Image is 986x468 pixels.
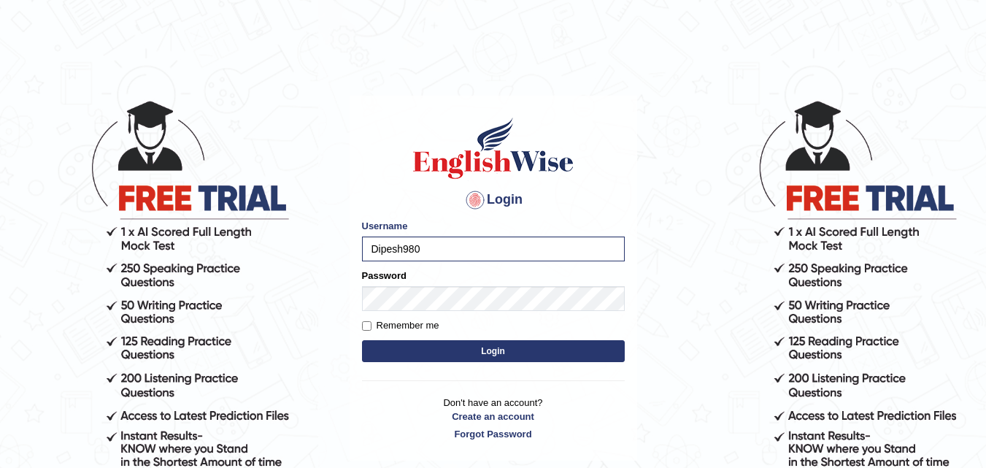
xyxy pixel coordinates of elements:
[362,321,371,331] input: Remember me
[362,427,625,441] a: Forgot Password
[362,219,408,233] label: Username
[362,340,625,362] button: Login
[410,115,577,181] img: Logo of English Wise sign in for intelligent practice with AI
[362,410,625,423] a: Create an account
[362,318,439,333] label: Remember me
[362,188,625,212] h4: Login
[362,269,407,283] label: Password
[362,396,625,441] p: Don't have an account?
